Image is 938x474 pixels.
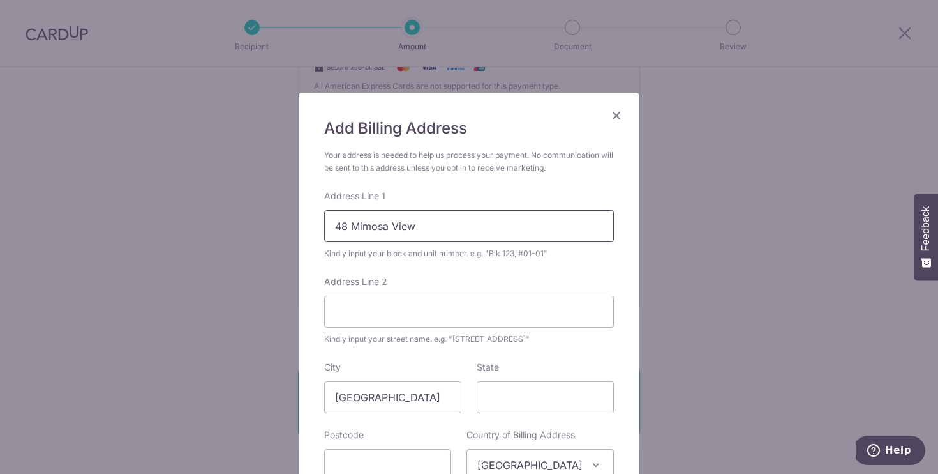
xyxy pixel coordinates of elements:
[609,108,624,123] button: Close
[324,333,614,346] div: Kindly input your street name. e.g. "[STREET_ADDRESS]"
[324,190,385,203] label: Address Line 1
[324,275,387,288] label: Address Line 2
[324,118,614,139] h5: Add Billing Address
[324,247,614,260] div: Kindly input your block and unit number. e.g. "Blk 123, #01-01"
[920,206,932,251] span: Feedback
[466,429,575,441] label: Country of Billing Address
[914,194,938,280] button: Feedback - Show survey
[324,149,614,174] div: Your address is needed to help us process your payment. No communication will be sent to this add...
[324,361,341,374] label: City
[856,436,925,468] iframe: Opens a widget where you can find more information
[324,429,364,441] label: Postcode
[477,361,499,374] label: State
